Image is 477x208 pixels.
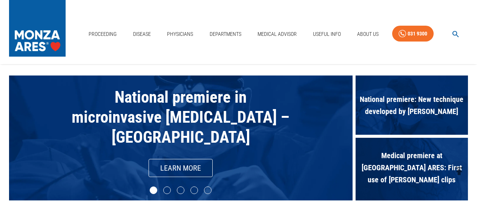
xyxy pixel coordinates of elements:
font: National premiere in microinvasive [MEDICAL_DATA] – [GEOGRAPHIC_DATA] [72,88,290,146]
font: physicians [167,31,193,37]
font: Useful Info [313,31,341,37]
a: proceeding [86,26,120,42]
font: Medical Advisor [258,31,297,37]
li: slide item 3 [177,186,184,194]
a: About Us [354,26,382,42]
a: departments [207,26,244,42]
a: 031 9300 [392,26,434,42]
li: slide item 5 [204,186,212,194]
font: Learn more [160,163,201,173]
div: Medical premiere at [GEOGRAPHIC_DATA] ARES: First use of [PERSON_NAME] clips [356,138,468,200]
a: Useful Info [310,26,344,42]
li: slide item 2 [163,186,171,194]
li: slide item 1 [150,186,157,194]
font: disease [133,31,151,37]
font: Medical premiere at [GEOGRAPHIC_DATA] ARES: First use of [PERSON_NAME] clips [362,151,462,184]
div: National premiere: New technique developed by [PERSON_NAME] [356,75,468,138]
a: Medical Advisor [255,26,300,42]
font: proceeding [89,31,117,37]
li: slide item 4 [190,186,198,194]
a: physicians [164,26,196,42]
font: departments [210,31,241,37]
font: National premiere: New technique developed by [PERSON_NAME] [360,95,463,116]
button: delete [449,161,469,182]
font: About Us [357,31,379,37]
a: disease [130,26,154,42]
a: Learn more [149,159,213,177]
font: 031 9300 [408,31,427,37]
